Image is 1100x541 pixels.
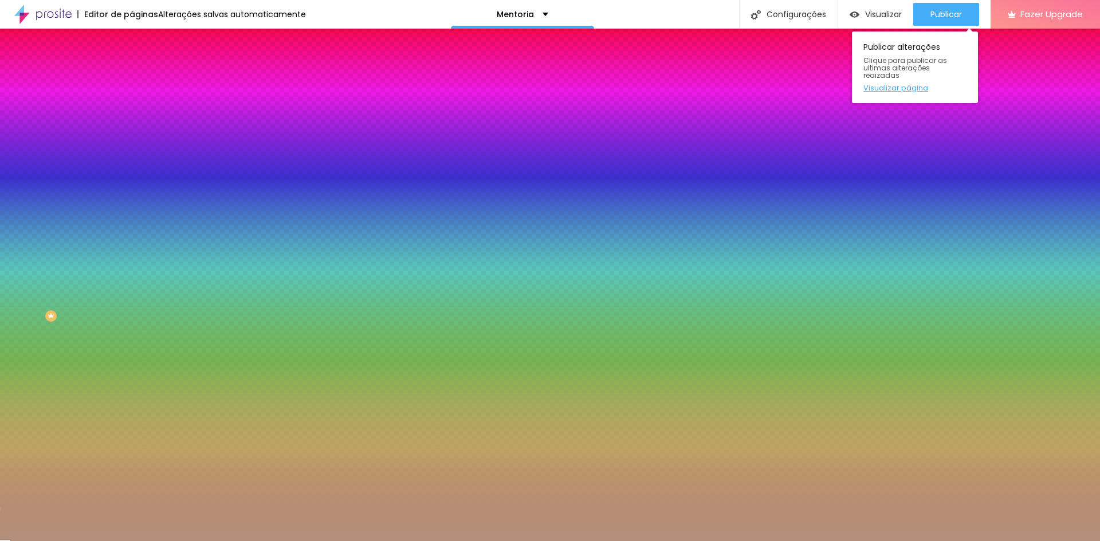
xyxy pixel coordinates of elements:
div: Alterações salvas automaticamente [158,10,306,18]
span: Fazer Upgrade [1020,9,1083,19]
span: Publicar [930,10,962,19]
span: Clique para publicar as ultimas alterações reaizadas [863,57,967,80]
img: Icone [751,10,761,19]
button: Visualizar [838,3,913,26]
span: Visualizar [865,10,902,19]
img: view-1.svg [850,10,859,19]
button: Publicar [913,3,979,26]
p: Mentoria [497,10,534,18]
div: Publicar alterações [852,31,978,103]
a: Visualizar página [863,84,967,92]
div: Editor de páginas [77,10,158,18]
